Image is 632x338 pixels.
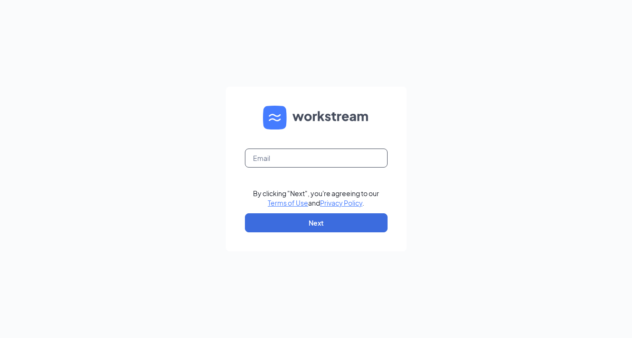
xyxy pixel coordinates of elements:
[263,106,369,129] img: WS logo and Workstream text
[320,199,362,207] a: Privacy Policy
[253,189,379,208] div: By clicking "Next", you're agreeing to our and .
[245,213,388,232] button: Next
[268,199,308,207] a: Terms of Use
[245,149,388,168] input: Email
